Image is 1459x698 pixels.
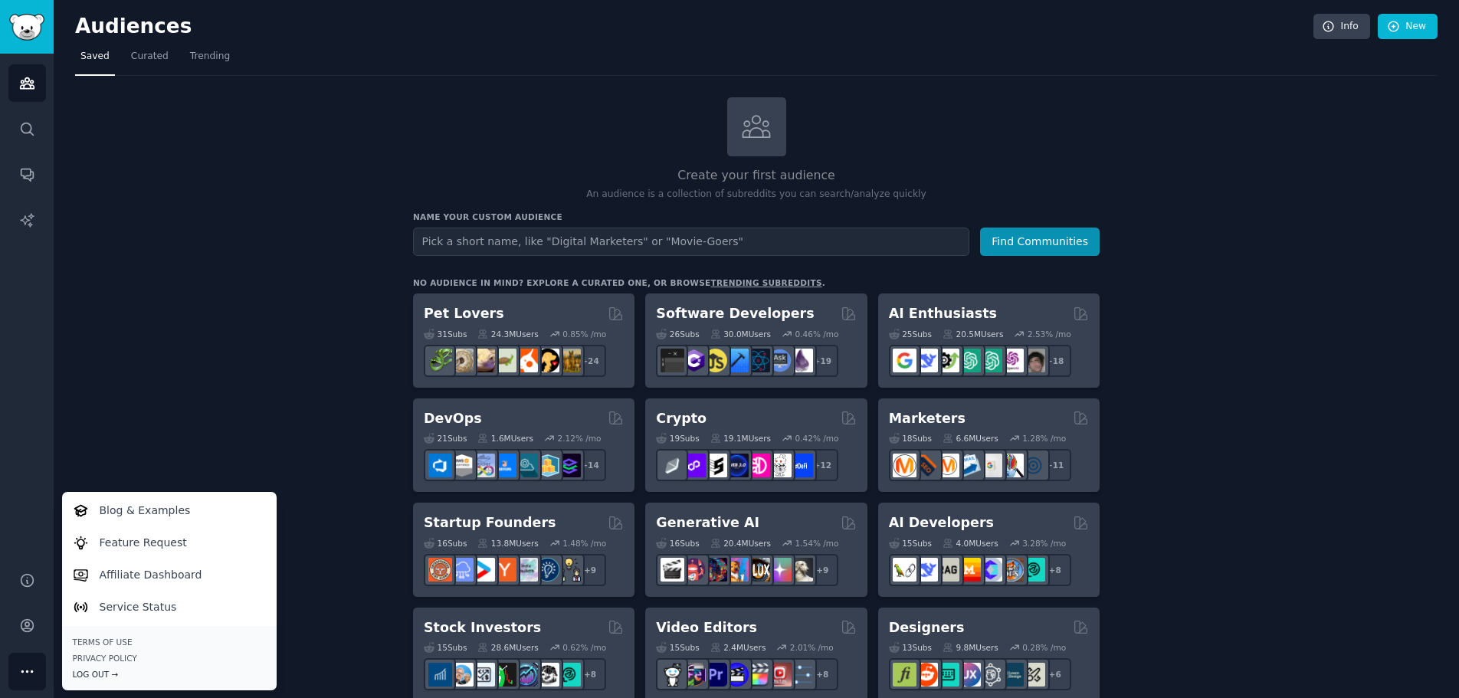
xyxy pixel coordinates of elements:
[514,349,538,372] img: cockatiel
[9,14,44,41] img: GummySearch logo
[661,454,684,477] img: ethfinance
[1039,658,1071,690] div: + 6
[682,454,706,477] img: 0xPolygon
[746,558,770,582] img: FluxAI
[1021,558,1045,582] img: AIDevelopersSociety
[64,559,274,591] a: Affiliate Dashboard
[893,454,916,477] img: content_marketing
[75,44,115,76] a: Saved
[73,637,266,647] a: Terms of Use
[450,454,474,477] img: AWS_Certified_Experts
[428,349,452,372] img: herpetology
[1022,433,1066,444] div: 1.28 % /mo
[979,454,1002,477] img: googleads
[943,538,998,549] div: 4.0M Users
[789,558,813,582] img: DreamBooth
[1039,554,1071,586] div: + 8
[424,538,467,549] div: 16 Sub s
[428,663,452,687] img: dividends
[889,513,994,533] h2: AI Developers
[413,166,1100,185] h2: Create your first audience
[1000,454,1024,477] img: MarketingResearch
[957,663,981,687] img: UXDesign
[957,454,981,477] img: Emailmarketing
[557,349,581,372] img: dogbreed
[557,558,581,582] img: growmybusiness
[746,349,770,372] img: reactnative
[936,349,959,372] img: AItoolsCatalog
[746,454,770,477] img: defiblockchain
[656,618,757,637] h2: Video Editors
[943,329,1003,339] div: 20.5M Users
[889,409,966,428] h2: Marketers
[1039,345,1071,377] div: + 18
[710,278,821,287] a: trending subreddits
[889,642,932,653] div: 13 Sub s
[64,526,274,559] a: Feature Request
[768,558,792,582] img: starryai
[806,345,838,377] div: + 19
[557,454,581,477] img: PlatformEngineers
[424,409,482,428] h2: DevOps
[943,642,998,653] div: 9.8M Users
[1378,14,1438,40] a: New
[185,44,235,76] a: Trending
[493,663,516,687] img: Trading
[1313,14,1370,40] a: Info
[536,349,559,372] img: PetAdvice
[768,663,792,687] img: Youtubevideo
[703,558,727,582] img: deepdream
[710,433,771,444] div: 19.1M Users
[424,642,467,653] div: 15 Sub s
[1021,454,1045,477] img: OnlineMarketing
[100,567,202,583] p: Affiliate Dashboard
[703,663,727,687] img: premiere
[957,558,981,582] img: MistralAI
[710,642,766,653] div: 2.4M Users
[682,558,706,582] img: dalle2
[424,433,467,444] div: 21 Sub s
[980,228,1100,256] button: Find Communities
[682,349,706,372] img: csharp
[768,454,792,477] img: CryptoNews
[789,663,813,687] img: postproduction
[471,349,495,372] img: leopardgeckos
[126,44,174,76] a: Curated
[574,658,606,690] div: + 8
[936,454,959,477] img: AskMarketing
[656,642,699,653] div: 15 Sub s
[656,513,759,533] h2: Generative AI
[477,433,533,444] div: 1.6M Users
[703,349,727,372] img: learnjavascript
[1039,449,1071,481] div: + 11
[413,188,1100,202] p: An audience is a collection of subreddits you can search/analyze quickly
[450,663,474,687] img: ValueInvesting
[562,642,606,653] div: 0.62 % /mo
[893,663,916,687] img: typography
[424,329,467,339] div: 31 Sub s
[1000,558,1024,582] img: llmops
[768,349,792,372] img: AskComputerScience
[1000,663,1024,687] img: learndesign
[514,558,538,582] img: indiehackers
[100,535,187,551] p: Feature Request
[471,663,495,687] img: Forex
[471,454,495,477] img: Docker_DevOps
[562,538,606,549] div: 1.48 % /mo
[710,329,771,339] div: 30.0M Users
[746,663,770,687] img: finalcutpro
[477,538,538,549] div: 13.8M Users
[943,433,998,444] div: 6.6M Users
[661,349,684,372] img: software
[536,558,559,582] img: Entrepreneurship
[1022,642,1066,653] div: 0.28 % /mo
[725,663,749,687] img: VideoEditors
[914,454,938,477] img: bigseo
[190,50,230,64] span: Trending
[100,599,177,615] p: Service Status
[493,349,516,372] img: turtle
[493,558,516,582] img: ycombinator
[656,329,699,339] div: 26 Sub s
[562,329,606,339] div: 0.85 % /mo
[936,558,959,582] img: Rag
